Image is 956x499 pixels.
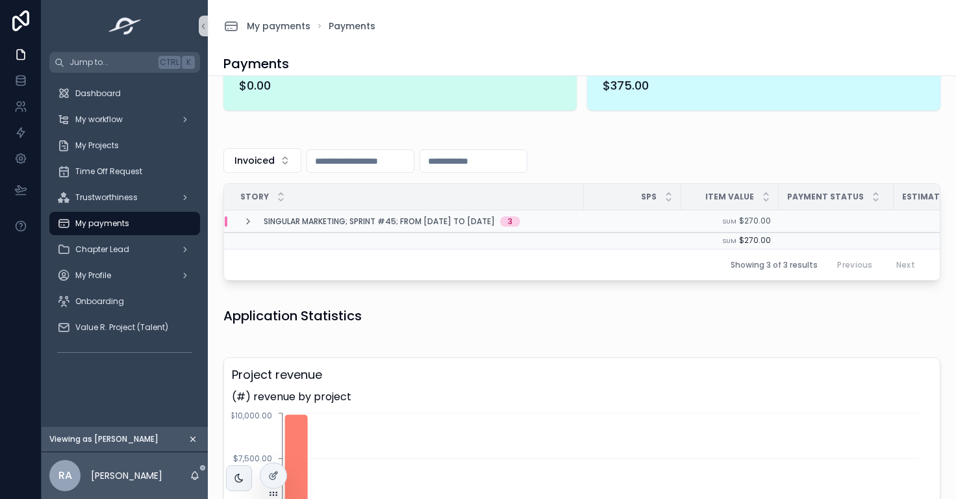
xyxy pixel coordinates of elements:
[223,55,289,73] h1: Payments
[75,322,168,333] span: Value R. Project (Talent)
[739,235,771,246] span: $270.00
[91,469,162,482] p: [PERSON_NAME]
[105,16,145,36] img: App logo
[232,366,932,384] h3: Project revenue
[239,77,561,95] span: $0.00
[75,88,121,99] span: Dashboard
[49,434,158,444] span: Viewing as [PERSON_NAME]
[49,108,200,131] a: My workflow
[75,166,142,177] span: Time Off Request
[49,134,200,157] a: My Projects
[641,192,657,202] span: SPs
[75,114,123,125] span: My workflow
[223,307,362,325] h1: Application Statistics
[223,148,301,173] button: Select Button
[787,192,864,202] span: Payment status
[223,18,310,34] a: My payments
[731,260,818,270] span: Showing 3 of 3 results
[49,186,200,209] a: Trustworthiness
[230,410,272,421] tspan: $10,000.00
[234,154,275,167] span: Invoiced
[329,19,375,32] a: Payments
[42,73,208,379] div: scrollable content
[75,192,138,203] span: Trustworthiness
[1,62,25,86] iframe: Spotlight
[69,57,153,68] span: Jump to...
[240,192,269,202] span: Story
[233,453,272,464] tspan: $7,500.00
[722,217,736,225] small: Sum
[75,270,111,281] span: My Profile
[49,264,200,287] a: My Profile
[264,216,495,227] span: Singular Marketing; Sprint #45; From [DATE] to [DATE]
[705,192,754,202] span: Item value
[75,140,119,151] span: My Projects
[158,56,181,69] span: Ctrl
[49,82,200,105] a: Dashboard
[232,389,932,405] span: (#) revenue by project
[739,215,771,226] span: $270.00
[58,468,72,483] span: RA
[183,57,194,68] span: K
[49,238,200,261] a: Chapter Lead
[49,316,200,339] a: Value R. Project (Talent)
[49,212,200,235] a: My payments
[49,52,200,73] button: Jump to...CtrlK
[49,160,200,183] a: Time Off Request
[75,218,129,229] span: My payments
[49,290,200,313] a: Onboarding
[75,296,124,307] span: Onboarding
[75,244,129,255] span: Chapter Lead
[603,77,925,95] span: $375.00
[722,237,736,245] small: Sum
[508,216,512,227] div: 3
[247,19,310,32] span: My payments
